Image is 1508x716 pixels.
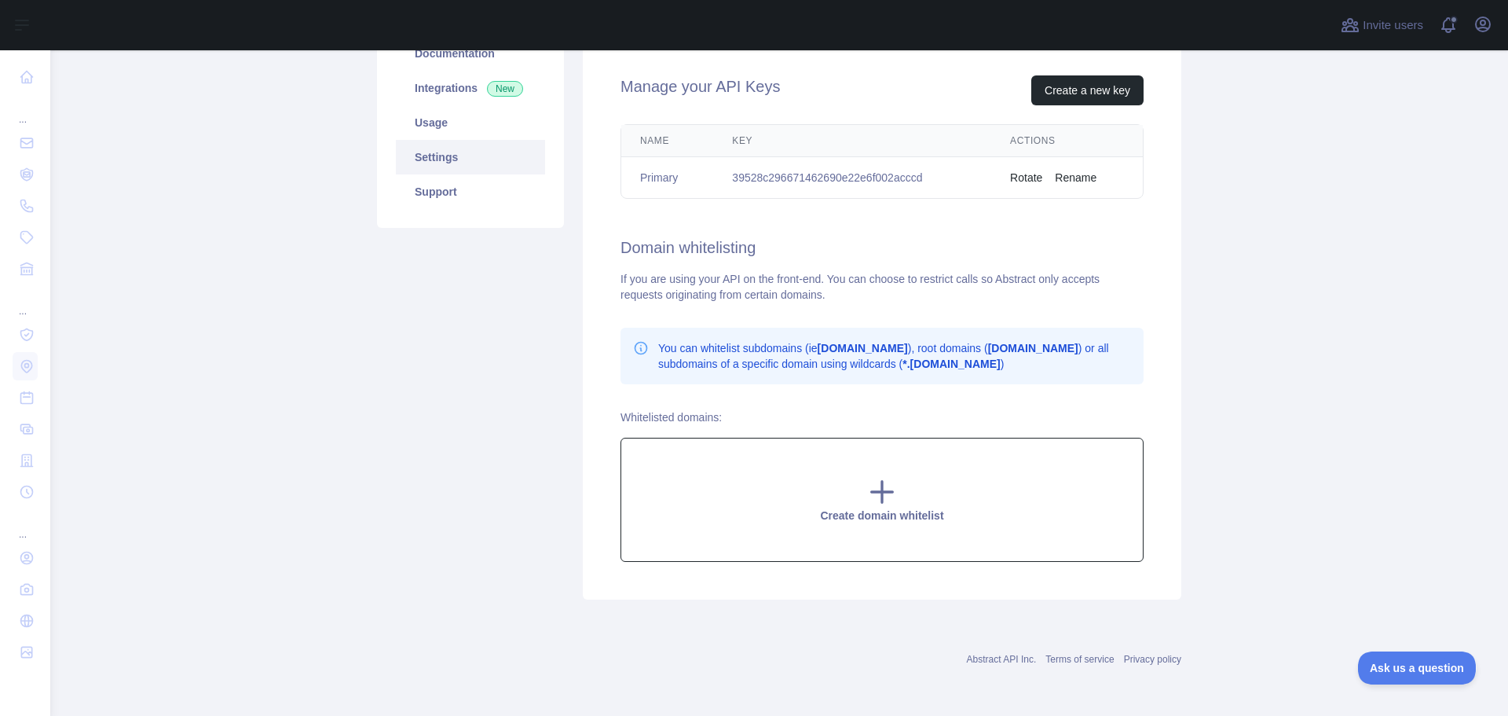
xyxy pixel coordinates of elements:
[396,105,545,140] a: Usage
[396,174,545,209] a: Support
[713,157,991,199] td: 39528c296671462690e22e6f002acccd
[988,342,1078,354] b: [DOMAIN_NAME]
[1124,654,1181,665] a: Privacy policy
[13,509,38,541] div: ...
[1055,170,1096,185] button: Rename
[1031,75,1144,105] button: Create a new key
[1338,13,1426,38] button: Invite users
[620,411,722,424] label: Whitelisted domains:
[991,125,1143,157] th: Actions
[713,125,991,157] th: Key
[396,71,545,105] a: Integrations New
[13,94,38,126] div: ...
[1358,652,1477,685] iframe: Toggle Customer Support
[621,125,713,157] th: Name
[1045,654,1114,665] a: Terms of service
[487,81,523,97] span: New
[620,75,780,105] h2: Manage your API Keys
[621,157,713,199] td: Primary
[1010,170,1042,185] button: Rotate
[13,286,38,318] div: ...
[396,140,545,174] a: Settings
[620,237,1144,259] h2: Domain whitelisting
[967,654,1037,665] a: Abstract API Inc.
[818,342,908,354] b: [DOMAIN_NAME]
[396,36,545,71] a: Documentation
[820,509,943,522] span: Create domain whitelist
[902,358,1000,370] b: *.[DOMAIN_NAME]
[658,340,1131,372] p: You can whitelist subdomains (ie ), root domains ( ) or all subdomains of a specific domain using...
[1363,17,1423,35] span: Invite users
[620,271,1144,303] div: If you are using your API on the front-end. You can choose to restrict calls so Abstract only acc...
